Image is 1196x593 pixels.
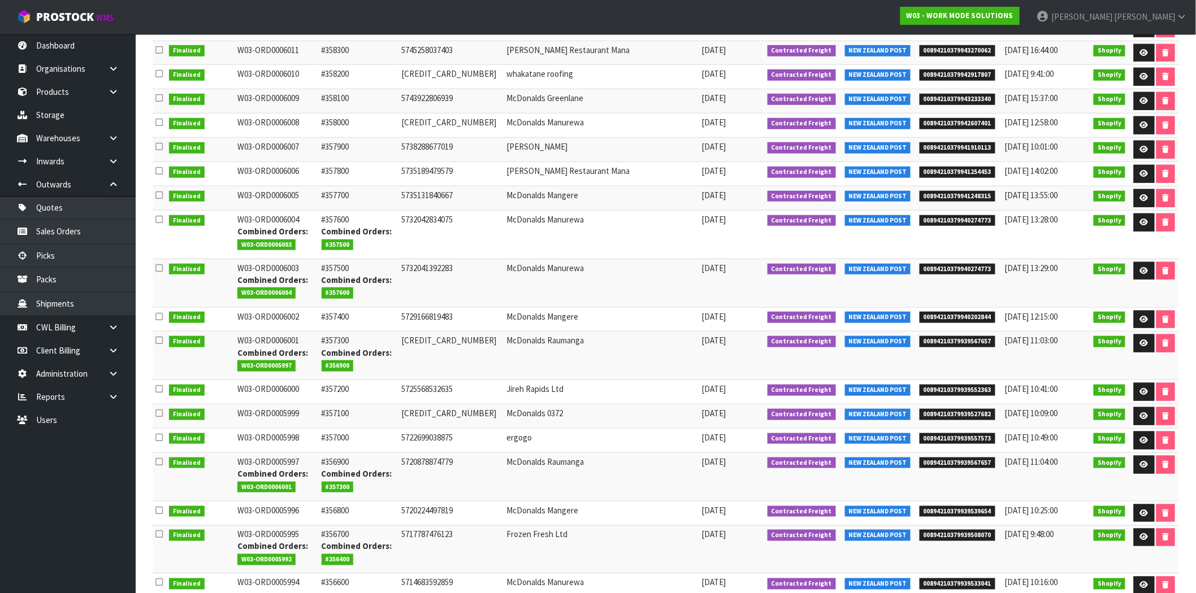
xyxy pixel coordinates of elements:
[319,138,398,162] td: #357900
[504,162,699,186] td: [PERSON_NAME] Restaurant Mana
[1004,93,1058,103] span: [DATE] 15:37:00
[235,162,319,186] td: W03-ORD0006006
[398,211,504,259] td: 5732042834075
[1004,456,1058,467] span: [DATE] 11:04:00
[504,41,699,65] td: [PERSON_NAME] Restaurant Mana
[920,433,995,444] span: 00894210379939557573
[702,432,726,443] span: [DATE]
[768,215,836,226] span: Contracted Freight
[702,529,726,540] span: [DATE]
[235,380,319,404] td: W03-ORD0006000
[169,215,205,226] span: Finalised
[322,554,354,565] span: #356400
[235,259,319,307] td: W03-ORD0006003
[504,259,699,307] td: McDonalds Manurewa
[702,505,726,516] span: [DATE]
[845,530,911,541] span: NEW ZEALAND POST
[398,186,504,211] td: 5735131840667
[235,429,319,453] td: W03-ORD0005998
[702,45,726,55] span: [DATE]
[702,408,726,418] span: [DATE]
[398,114,504,138] td: [CREDIT_CARD_NUMBER]
[702,165,726,176] span: [DATE]
[845,457,911,469] span: NEW ZEALAND POST
[322,287,354,299] span: #357600
[237,468,308,479] strong: Combined Orders:
[319,501,398,525] td: #356800
[504,114,699,138] td: McDonalds Manurewa
[1004,141,1058,152] span: [DATE] 10:01:00
[398,332,504,380] td: [CREDIT_CARD_NUMBER]
[768,94,836,105] span: Contracted Freight
[1094,530,1125,541] span: Shopify
[169,94,205,105] span: Finalised
[702,311,726,322] span: [DATE]
[169,578,205,590] span: Finalised
[1094,94,1125,105] span: Shopify
[920,167,995,178] span: 00894210379941254453
[322,226,392,237] strong: Combined Orders:
[319,332,398,380] td: #357300
[237,239,296,251] span: W03-ORD0006003
[504,307,699,332] td: McDonalds Mangere
[398,89,504,114] td: 5743922806939
[504,380,699,404] td: Jireh Rapids Ltd
[235,114,319,138] td: W03-ORD0006008
[845,215,911,226] span: NEW ZEALAND POST
[1094,191,1125,202] span: Shopify
[845,385,911,396] span: NEW ZEALAND POST
[1094,433,1125,444] span: Shopify
[768,506,836,517] span: Contracted Freight
[1094,142,1125,154] span: Shopify
[702,577,726,588] span: [DATE]
[702,190,726,200] span: [DATE]
[1004,263,1058,273] span: [DATE] 13:29:00
[319,429,398,453] td: #357000
[1004,68,1054,79] span: [DATE] 9:41:00
[1094,167,1125,178] span: Shopify
[1094,312,1125,323] span: Shopify
[1004,577,1058,588] span: [DATE] 10:16:00
[169,409,205,420] span: Finalised
[319,259,398,307] td: #357500
[1094,385,1125,396] span: Shopify
[169,385,205,396] span: Finalised
[845,69,911,81] span: NEW ZEALAND POST
[17,10,31,24] img: cube-alt.png
[319,162,398,186] td: #357800
[845,45,911,56] span: NEW ZEALAND POST
[504,525,699,574] td: Frozen Fresh Ltd
[235,453,319,502] td: W03-ORD0005997
[1004,311,1058,322] span: [DATE] 12:15:00
[237,347,308,358] strong: Combined Orders:
[1004,45,1058,55] span: [DATE] 16:44:00
[398,380,504,404] td: 5725568532635
[319,404,398,429] td: #357100
[768,409,836,420] span: Contracted Freight
[920,312,995,323] span: 00894210379940202844
[398,259,504,307] td: 5732041392283
[237,541,308,552] strong: Combined Orders:
[504,404,699,429] td: McDonalds 0372
[768,191,836,202] span: Contracted Freight
[702,263,726,273] span: [DATE]
[504,501,699,525] td: McDonalds Mangere
[237,360,296,372] span: W03-ORD0005997
[907,11,1013,20] strong: W03 - WORK MODE SOLUTIONS
[768,264,836,275] span: Contracted Freight
[768,142,836,154] span: Contracted Freight
[1094,506,1125,517] span: Shopify
[322,239,354,251] span: #357500
[398,525,504,574] td: 5717787476123
[702,68,726,79] span: [DATE]
[319,186,398,211] td: #357700
[845,312,911,323] span: NEW ZEALAND POST
[920,530,995,541] span: 00894210379939508070
[768,69,836,81] span: Contracted Freight
[845,191,911,202] span: NEW ZEALAND POST
[398,404,504,429] td: [CREDIT_CARD_NUMBER]
[235,501,319,525] td: W03-ORD0005996
[169,142,205,154] span: Finalised
[322,468,392,479] strong: Combined Orders:
[920,264,995,275] span: 00894210379940274773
